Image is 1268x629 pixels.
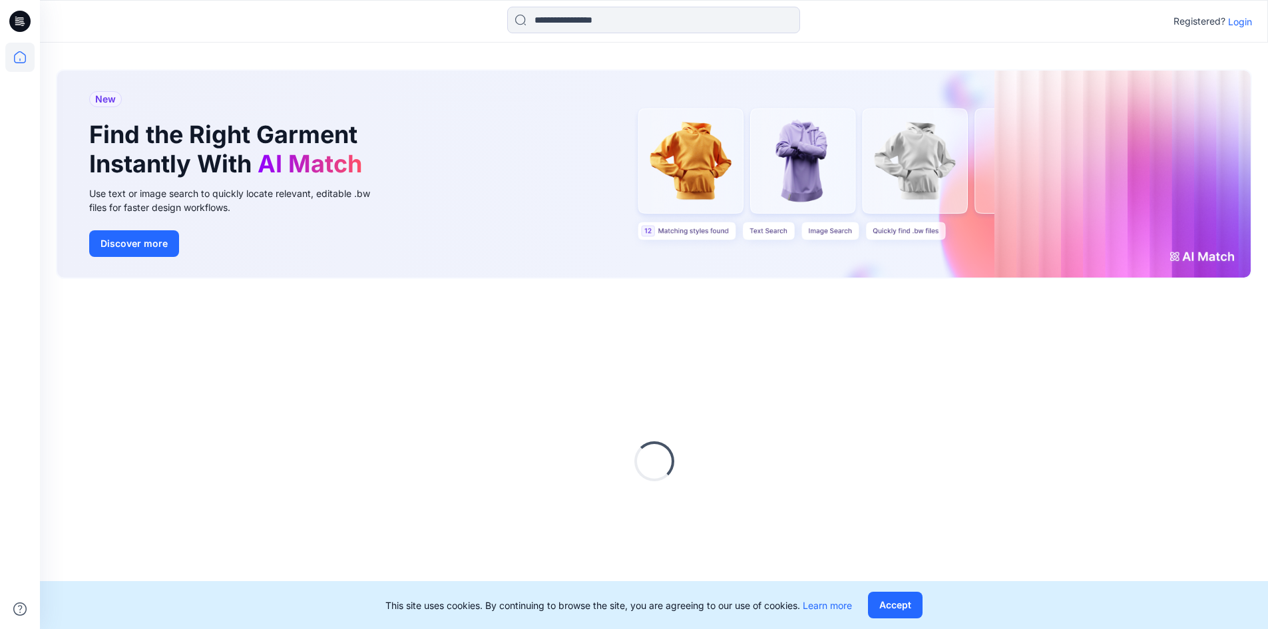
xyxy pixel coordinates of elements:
div: Use text or image search to quickly locate relevant, editable .bw files for faster design workflows. [89,186,389,214]
a: Learn more [803,600,852,611]
p: Login [1228,15,1252,29]
h1: Find the Right Garment Instantly With [89,120,369,178]
button: Discover more [89,230,179,257]
p: This site uses cookies. By continuing to browse the site, you are agreeing to our use of cookies. [385,598,852,612]
p: Registered? [1173,13,1225,29]
span: AI Match [258,149,362,178]
button: Accept [868,592,923,618]
span: New [95,91,116,107]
